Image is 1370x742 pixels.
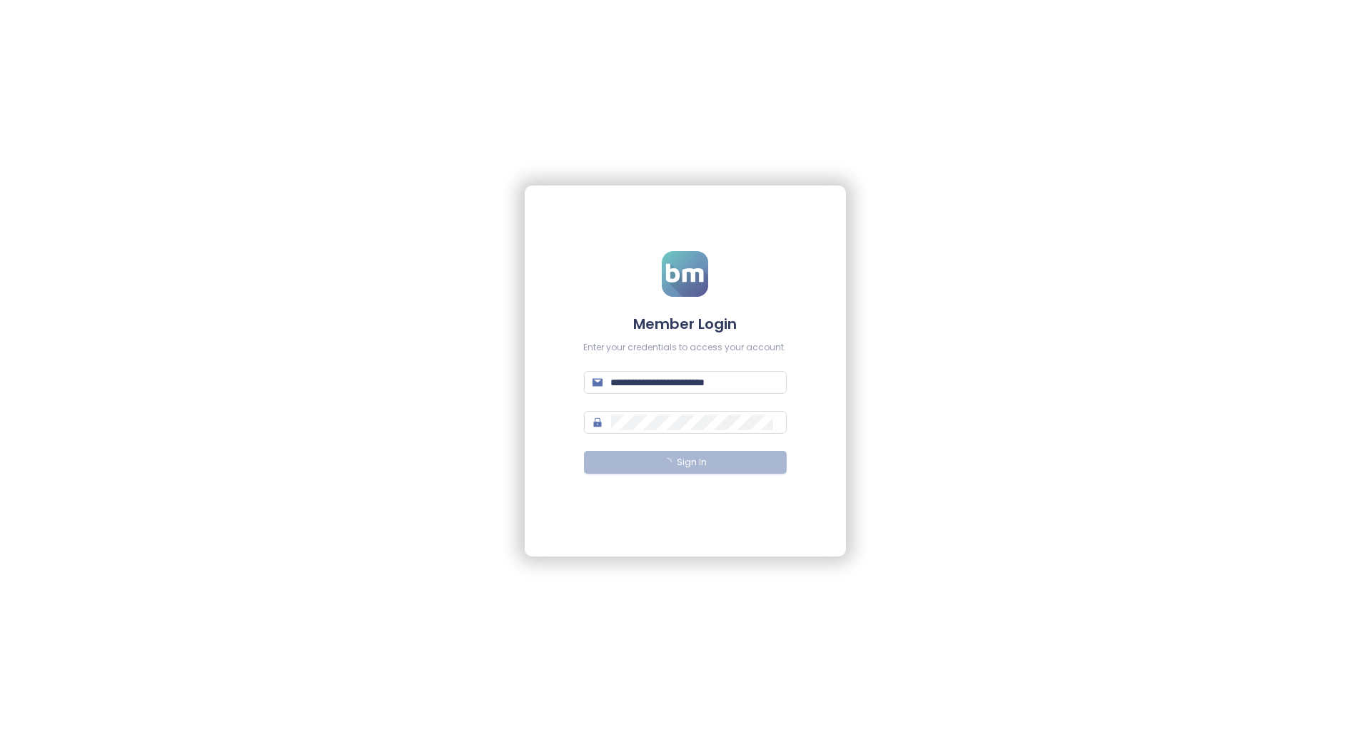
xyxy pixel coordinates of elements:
h4: Member Login [584,314,787,334]
span: mail [593,377,603,387]
span: Sign In [678,456,707,469]
span: lock [593,417,603,427]
button: Sign In [584,451,787,474]
span: loading [661,456,673,467]
div: Enter your credentials to access your account. [584,341,787,355]
img: logo [662,251,708,297]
